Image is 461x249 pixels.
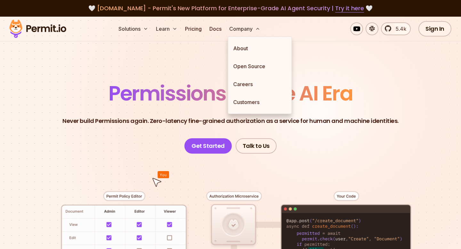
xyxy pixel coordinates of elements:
a: Docs [207,22,224,35]
span: 5.4k [392,25,406,33]
a: About [228,39,292,57]
button: Learn [153,22,180,35]
a: Customers [228,93,292,111]
a: Try it here [335,4,364,12]
div: 🤍 🤍 [15,4,446,13]
a: Careers [228,75,292,93]
a: Get Started [184,138,232,154]
a: Sign In [418,21,451,36]
a: Open Source [228,57,292,75]
span: [DOMAIN_NAME] - Permit's New Platform for Enterprise-Grade AI Agent Security | [97,4,364,12]
button: Solutions [116,22,151,35]
span: Permissions for The AI Era [109,79,352,108]
p: Never build Permissions again. Zero-latency fine-grained authorization as a service for human and... [62,116,399,125]
button: Company [227,22,263,35]
a: Pricing [182,22,204,35]
a: 5.4k [381,22,411,35]
img: Permit logo [6,18,69,40]
a: Talk to Us [236,138,277,154]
